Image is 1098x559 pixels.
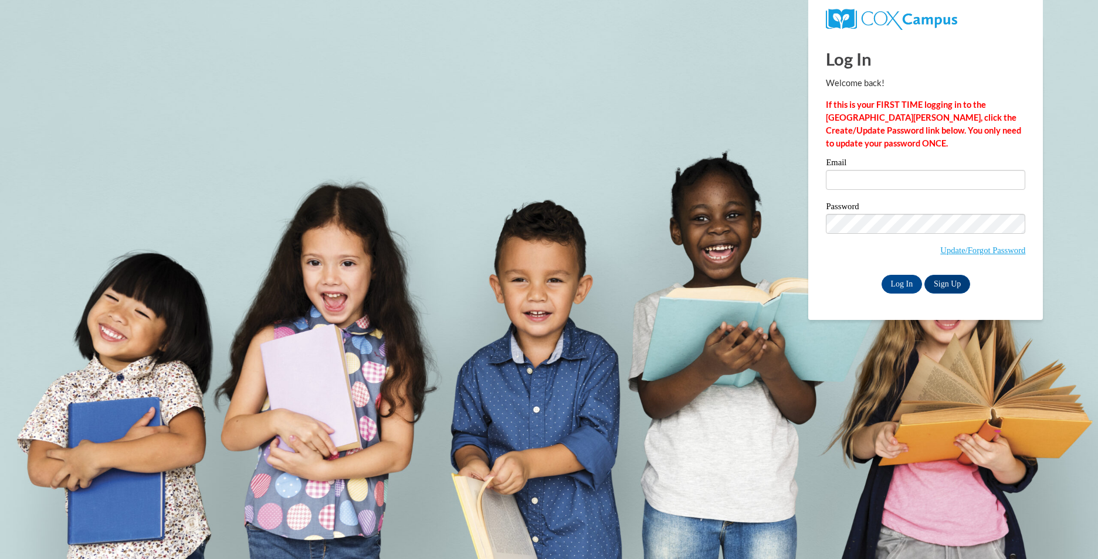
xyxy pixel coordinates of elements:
[924,275,970,294] a: Sign Up
[826,202,1025,214] label: Password
[826,9,957,30] img: COX Campus
[826,77,1025,90] p: Welcome back!
[940,246,1025,255] a: Update/Forgot Password
[826,47,1025,71] h1: Log In
[826,158,1025,170] label: Email
[826,13,957,23] a: COX Campus
[826,100,1021,148] strong: If this is your FIRST TIME logging in to the [GEOGRAPHIC_DATA][PERSON_NAME], click the Create/Upd...
[882,275,923,294] input: Log In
